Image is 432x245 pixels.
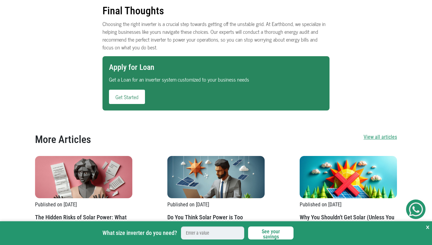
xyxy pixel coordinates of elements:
[167,201,265,209] p: Published on [DATE]
[109,90,145,104] a: Get Started
[248,226,294,239] button: See your savings
[409,202,423,216] img: Get Started On Earthbond Via Whatsapp
[102,20,330,51] p: Choosing the right inverter is a crucial step towards getting off the unstable grid. At Earthbond...
[181,226,244,239] input: Enter a value
[300,214,397,233] h2: Why You Shouldn't Get Solar (Unless You Want to Save Millions)
[426,221,429,233] button: Close Sticky CTA
[167,214,265,233] h2: Do You Think Solar Power is Too Complicated? You Might Be Right
[35,201,132,209] p: Published on [DATE]
[364,133,397,148] a: View all articles
[35,214,132,233] h2: The Hidden Risks of Solar Power: What Businesses Should Consider
[35,133,91,146] h2: More Articles
[109,75,323,83] p: Get a Loan for an inverter system customized to your business needs
[300,201,397,209] p: Published on [DATE]
[102,229,177,237] label: What size inverter do you need?
[109,63,323,72] h3: Apply for Loan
